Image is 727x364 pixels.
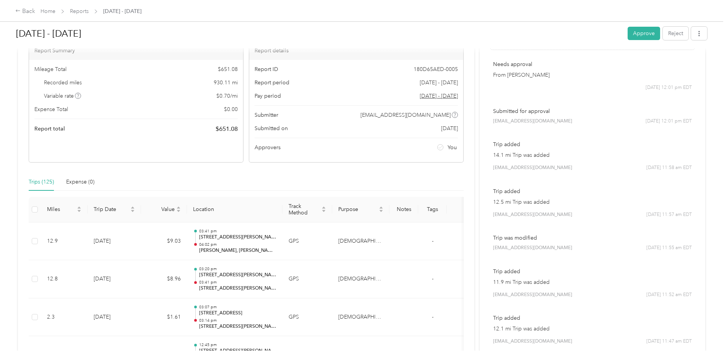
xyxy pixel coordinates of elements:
[216,124,238,134] span: $ 651.08
[420,79,458,87] span: [DATE] - [DATE]
[493,338,572,345] span: [EMAIL_ADDRESS][DOMAIN_NAME]
[41,222,88,261] td: 12.9
[176,205,181,210] span: caret-up
[646,118,692,125] span: [DATE] 12:01 pm EDT
[141,197,187,222] th: Value
[493,187,692,195] p: Trip added
[493,198,692,206] p: 12.5 mi Trip was added
[41,298,88,337] td: 2.3
[441,124,458,132] span: [DATE]
[141,260,187,298] td: $8.96
[34,125,65,133] span: Report total
[176,209,181,213] span: caret-down
[34,65,67,73] span: Mileage Total
[321,205,326,210] span: caret-up
[282,298,332,337] td: GPS
[15,7,35,16] div: Back
[332,260,389,298] td: Catholic Charities of Oswego County
[321,209,326,213] span: caret-down
[418,197,447,222] th: Tags
[493,118,572,125] span: [EMAIL_ADDRESS][DOMAIN_NAME]
[255,92,281,100] span: Pay period
[94,206,129,213] span: Trip Date
[432,238,433,244] span: -
[70,8,89,14] a: Reports
[199,318,276,323] p: 03:14 pm
[338,206,377,213] span: Purpose
[41,8,55,14] a: Home
[199,304,276,310] p: 03:07 pm
[684,321,727,364] iframe: Everlance-gr Chat Button Frame
[420,92,458,100] span: Go to pay period
[41,260,88,298] td: 12.8
[493,245,572,251] span: [EMAIL_ADDRESS][DOMAIN_NAME]
[414,65,458,73] span: 180D65AED-0005
[199,280,276,285] p: 03:41 pm
[432,275,433,282] span: -
[493,278,692,286] p: 11.9 mi Trip was added
[493,107,692,115] p: Submitted for approval
[66,178,94,186] div: Expense (0)
[255,111,278,119] span: Submitter
[44,92,81,100] span: Variable rate
[216,92,238,100] span: $ 0.70 / mi
[493,71,692,79] p: From [PERSON_NAME]
[199,342,276,348] p: 12:45 pm
[289,203,320,216] span: Track Method
[255,65,278,73] span: Report ID
[646,338,692,345] span: [DATE] 11:47 am EDT
[199,247,276,254] p: [PERSON_NAME], [PERSON_NAME], NY 13069, [GEOGRAPHIC_DATA]
[332,222,389,261] td: Catholic Charities of Oswego County
[88,298,141,337] td: [DATE]
[379,205,383,210] span: caret-up
[77,205,81,210] span: caret-up
[646,164,692,171] span: [DATE] 11:58 am EDT
[218,65,238,73] span: $ 651.08
[187,197,282,222] th: Location
[199,285,276,292] p: [STREET_ADDRESS][PERSON_NAME]
[282,222,332,261] td: GPS
[103,7,141,15] span: [DATE] - [DATE]
[199,310,276,317] p: [STREET_ADDRESS]
[199,229,276,234] p: 03:41 pm
[493,314,692,322] p: Trip added
[199,272,276,279] p: [STREET_ADDRESS][PERSON_NAME]
[663,27,688,40] button: Reject
[130,209,135,213] span: caret-down
[41,197,88,222] th: Miles
[360,111,451,119] span: [EMAIL_ADDRESS][DOMAIN_NAME]
[199,348,276,354] p: [STREET_ADDRESS][PERSON_NAME]
[214,79,238,87] span: 930.11 mi
[282,197,332,222] th: Track Method
[29,178,54,186] div: Trips (125)
[493,292,572,298] span: [EMAIL_ADDRESS][DOMAIN_NAME]
[199,234,276,241] p: [STREET_ADDRESS][PERSON_NAME]
[88,197,141,222] th: Trip Date
[130,205,135,210] span: caret-up
[199,242,276,247] p: 04:02 pm
[147,206,175,213] span: Value
[224,105,238,113] span: $ 0.00
[379,209,383,213] span: caret-down
[389,197,418,222] th: Notes
[141,222,187,261] td: $9.03
[493,164,572,171] span: [EMAIL_ADDRESS][DOMAIN_NAME]
[199,323,276,330] p: [STREET_ADDRESS][PERSON_NAME]
[77,209,81,213] span: caret-down
[255,143,281,151] span: Approvers
[332,197,389,222] th: Purpose
[646,211,692,218] span: [DATE] 11:57 am EDT
[44,79,82,87] span: Recorded miles
[199,266,276,272] p: 03:20 pm
[34,105,68,113] span: Expense Total
[282,260,332,298] td: GPS
[255,79,289,87] span: Report period
[493,211,572,218] span: [EMAIL_ADDRESS][DOMAIN_NAME]
[88,260,141,298] td: [DATE]
[493,325,692,333] p: 12.1 mi Trip was added
[332,298,389,337] td: Catholic Charities of Oswego County
[255,124,288,132] span: Submitted on
[493,151,692,159] p: 14.1 mi Trip was added
[646,292,692,298] span: [DATE] 11:52 am EDT
[16,24,622,43] h1: Sep 15 - 28, 2025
